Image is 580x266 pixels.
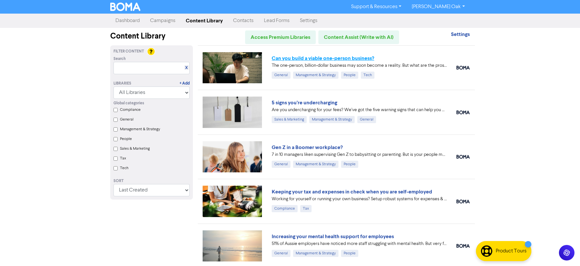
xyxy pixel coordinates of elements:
[456,110,470,114] img: boma_accounting
[456,200,470,203] img: boma_accounting
[272,151,447,158] div: 7 in 10 managers liken supervising Gen Z to babysitting or parenting. But is your people manageme...
[407,2,470,12] a: [PERSON_NAME] Oak
[113,56,126,62] span: Search
[346,2,407,12] a: Support & Resources
[272,196,447,202] div: Working for yourself or running your own business? Setup robust systems for expenses & tax requir...
[272,250,290,257] div: General
[120,126,160,132] label: Management & Strategy
[341,161,358,168] div: People
[272,72,290,79] div: General
[272,161,290,168] div: General
[120,107,141,113] label: Compliance
[295,14,323,27] a: Settings
[181,14,228,27] a: Content Library
[272,55,374,62] a: Can you build a viable one-person business?
[110,3,141,11] img: BOMA Logo
[272,205,298,212] div: Compliance
[272,62,447,69] div: The one-person, billion-dollar business may soon become a reality. But what are the pros and cons...
[272,240,447,247] div: 51% of Aussie employers have noticed more staff struggling with mental health. But very few have ...
[120,156,126,161] label: Tax
[272,144,343,151] a: Gen Z in a Boomer workplace?
[451,31,470,38] strong: Settings
[228,14,259,27] a: Contacts
[341,72,358,79] div: People
[272,189,432,195] a: Keeping your tax and expenses in check when you are self-employed
[110,30,193,42] div: Content Library
[110,14,145,27] a: Dashboard
[113,81,131,87] div: Libraries
[318,30,399,44] a: Content Assist (Write with AI)
[361,72,374,79] div: Tech
[272,99,337,106] a: 5 signs you’re undercharging
[180,81,190,87] a: + Add
[272,233,394,240] a: Increasing your mental health support for employees
[185,65,188,70] a: X
[120,136,132,142] label: People
[293,161,338,168] div: Management & Strategy
[272,107,447,113] div: Are you undercharging for your fees? We’ve got the five warning signs that can help you diagnose ...
[113,100,190,106] div: Global categories
[120,165,128,171] label: Tech
[293,250,338,257] div: Management & Strategy
[309,116,355,123] div: Management & Strategy
[341,250,358,257] div: People
[293,72,338,79] div: Management & Strategy
[120,146,150,152] label: Sales & Marketing
[357,116,376,123] div: General
[456,155,470,159] img: boma
[548,235,580,266] iframe: Chat Widget
[456,66,470,70] img: boma
[456,244,470,248] img: boma
[113,49,190,54] div: Filter Content
[451,32,470,37] a: Settings
[300,205,312,212] div: Tax
[272,116,307,123] div: Sales & Marketing
[120,117,134,122] label: General
[113,178,190,184] div: Sort
[145,14,181,27] a: Campaigns
[245,30,316,44] a: Access Premium Libraries
[259,14,295,27] a: Lead Forms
